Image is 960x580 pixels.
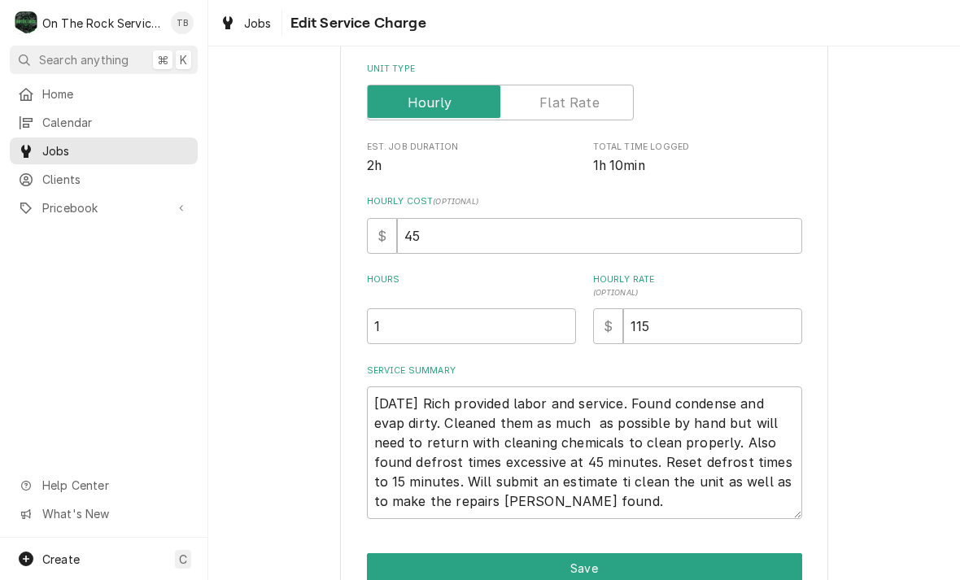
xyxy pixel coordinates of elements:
span: Search anything [39,51,129,68]
label: Hours [367,273,576,299]
span: Total Time Logged [593,156,802,176]
div: Todd Brady's Avatar [171,11,194,34]
span: Jobs [42,142,190,159]
a: Home [10,81,198,107]
div: [object Object] [593,273,802,344]
a: Calendar [10,109,198,136]
label: Service Summary [367,364,802,377]
div: Unit Type [367,63,802,120]
a: Go to Pricebook [10,194,198,221]
span: 1h 10min [593,158,645,173]
div: TB [171,11,194,34]
a: Jobs [10,137,198,164]
div: Service Summary [367,364,802,519]
span: ( optional ) [593,288,639,297]
span: Est. Job Duration [367,156,576,176]
span: 2h [367,158,382,173]
span: Help Center [42,477,188,494]
div: Est. Job Duration [367,141,576,176]
button: Search anything⌘K [10,46,198,74]
span: ( optional ) [433,197,478,206]
span: Clients [42,171,190,188]
div: $ [593,308,623,344]
a: Jobs [213,10,278,37]
span: Pricebook [42,199,165,216]
span: Home [42,85,190,102]
a: Clients [10,166,198,193]
div: $ [367,218,397,254]
span: ⌘ [157,51,168,68]
span: Calendar [42,114,190,131]
textarea: [DATE] Rich provided labor and service. Found condense and evap dirty. Cleaned them as much as po... [367,386,802,519]
div: O [15,11,37,34]
label: Hourly Rate [593,273,802,299]
div: On The Rock Services's Avatar [15,11,37,34]
span: Create [42,552,80,566]
div: On The Rock Services [42,15,162,32]
label: Hourly Cost [367,195,802,208]
span: Est. Job Duration [367,141,576,154]
div: Hourly Cost [367,195,802,253]
span: What's New [42,505,188,522]
span: Total Time Logged [593,141,802,154]
span: Edit Service Charge [286,12,426,34]
label: Unit Type [367,63,802,76]
span: Jobs [244,15,272,32]
span: K [180,51,187,68]
a: Go to Help Center [10,472,198,499]
span: C [179,551,187,568]
a: Go to What's New [10,500,198,527]
div: Total Time Logged [593,141,802,176]
div: [object Object] [367,273,576,344]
